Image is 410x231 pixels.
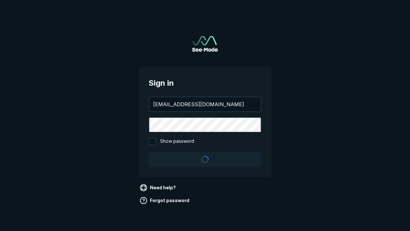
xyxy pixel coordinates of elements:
a: Forgot password [138,195,192,206]
span: Show password [160,138,194,145]
a: Go to sign in [192,36,218,52]
span: Sign in [149,77,261,89]
input: your@email.com [149,97,261,111]
img: See-Mode Logo [192,36,218,52]
a: Need help? [138,183,178,193]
